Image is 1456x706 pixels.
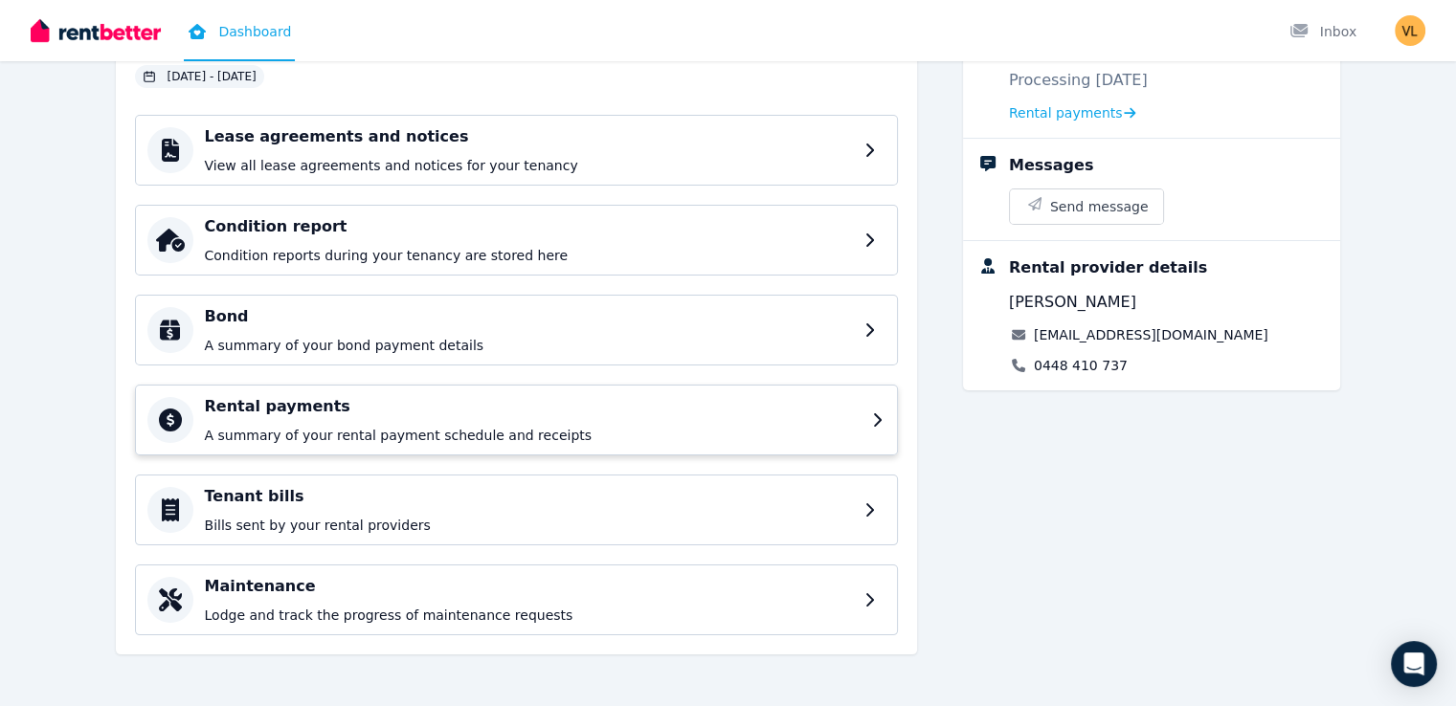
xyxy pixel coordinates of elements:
span: Send message [1050,197,1149,216]
span: Rental payments [1009,103,1123,122]
img: RentBetter [31,16,161,45]
div: Inbox [1289,22,1356,41]
p: Lodge and track the progress of maintenance requests [205,606,853,625]
p: Condition reports during your tenancy are stored here [205,246,853,265]
h4: Condition report [205,215,853,238]
a: 0448 410 737 [1034,356,1128,375]
h4: Tenant bills [205,485,853,508]
div: Open Intercom Messenger [1391,641,1437,687]
p: Processing [DATE] [1009,69,1148,92]
h4: Lease agreements and notices [205,125,853,148]
a: Rental payments [1009,103,1136,122]
h4: Rental payments [205,395,861,418]
p: View all lease agreements and notices for your tenancy [205,156,853,175]
p: A summary of your bond payment details [205,336,853,355]
h4: Bond [205,305,853,328]
span: [DATE] - [DATE] [168,69,257,84]
img: Vivaci Industries Pty Ltd [1395,15,1425,46]
span: [PERSON_NAME] [1009,291,1136,314]
h4: Maintenance [205,575,853,598]
div: Messages [1009,154,1093,177]
a: [EMAIL_ADDRESS][DOMAIN_NAME] [1034,325,1268,344]
button: Send message [1010,189,1164,224]
p: A summary of your rental payment schedule and receipts [205,426,861,445]
p: Bills sent by your rental providers [205,516,853,535]
div: Rental provider details [1009,256,1207,279]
